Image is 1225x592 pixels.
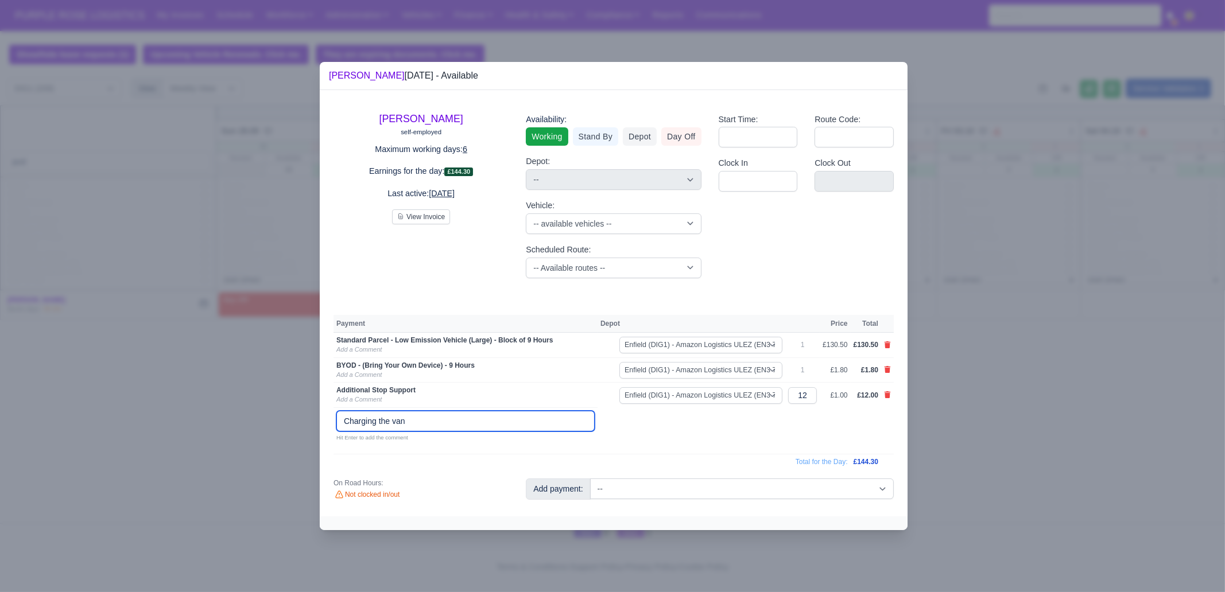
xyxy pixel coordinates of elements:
a: Day Off [661,127,701,146]
label: Clock Out [815,157,851,170]
div: Additional Stop Support [336,385,595,395]
a: Stand By [573,127,618,146]
p: Earnings for the day: [334,165,509,178]
td: £130.50 [820,332,850,357]
iframe: Chat Widget [1168,537,1225,592]
span: Total for the Day: [796,458,848,466]
button: View Invoice [392,209,450,224]
span: £130.50 [854,341,878,349]
div: BYOD - (Bring Your Own Device) - 9 Hours [336,361,595,370]
a: Add a Comment [336,371,382,378]
div: Not clocked in/out [334,490,509,500]
u: 6 [463,145,467,154]
div: Availability: [526,113,701,126]
span: £12.00 [857,391,878,399]
a: Working [526,127,568,146]
a: Depot [623,127,657,146]
td: £1.00 [820,383,850,408]
small: Hit Enter to add the comment [336,434,595,441]
label: Route Code: [815,113,860,126]
label: Vehicle: [526,199,555,212]
span: £144.30 [444,168,473,176]
th: Payment [334,315,598,332]
th: Total [851,315,881,332]
div: On Road Hours: [334,478,509,488]
a: [PERSON_NAME] [379,113,463,124]
a: [PERSON_NAME] [329,71,405,80]
div: Standard Parcel - Low Emission Vehicle (Large) - Block of 9 Hours [336,336,595,345]
div: 1 [788,365,817,375]
div: 1 [788,340,817,349]
label: Depot: [526,155,550,168]
small: self-employed [401,128,441,135]
div: [DATE] - Available [329,69,478,83]
td: £1.80 [820,357,850,383]
u: [DATE] [429,189,455,198]
th: Price [820,315,850,332]
th: Depot [598,315,785,332]
label: Clock In [719,157,748,170]
a: Add a Comment [336,346,382,353]
p: Last active: [334,187,509,200]
p: Maximum working days: [334,143,509,156]
div: Add payment: [526,478,590,499]
span: £144.30 [854,458,878,466]
span: £1.80 [861,366,878,374]
label: Scheduled Route: [526,243,591,256]
label: Start Time: [719,113,758,126]
a: Add a Comment [336,396,382,403]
